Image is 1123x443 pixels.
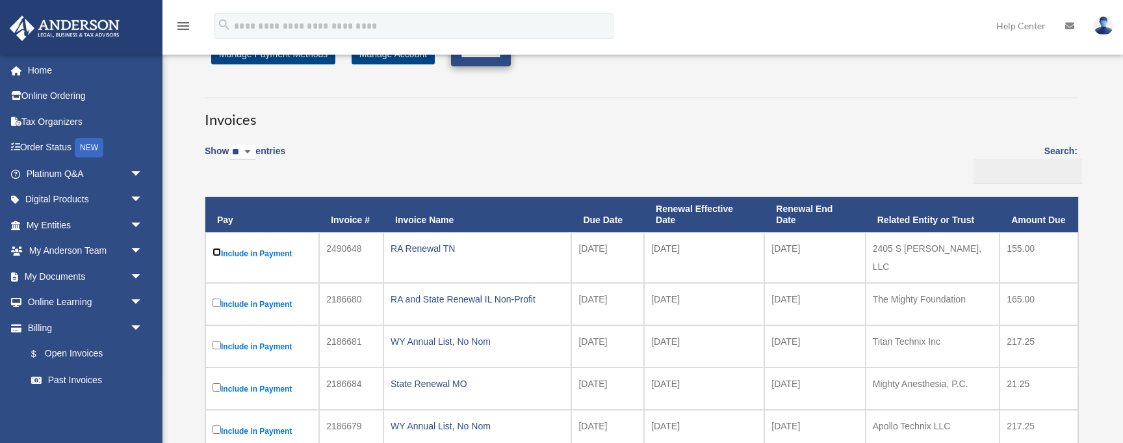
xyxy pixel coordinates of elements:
[9,83,162,109] a: Online Ordering
[130,263,156,290] span: arrow_drop_down
[213,383,221,392] input: Include in Payment
[866,197,1000,232] th: Related Entity or Trust: activate to sort column ascending
[764,368,865,410] td: [DATE]
[1000,232,1078,283] td: 155.00
[974,159,1082,183] input: Search:
[213,423,312,439] label: Include in Payment
[229,145,255,160] select: Showentries
[9,187,162,213] a: Digital Productsarrow_drop_down
[213,341,221,349] input: Include in Payment
[213,425,221,434] input: Include in Payment
[9,161,162,187] a: Platinum Q&Aarrow_drop_down
[130,212,156,239] span: arrow_drop_down
[644,283,764,325] td: [DATE]
[866,325,1000,368] td: Titan Technix Inc
[352,44,435,64] a: Manage Account
[391,375,564,393] div: State Renewal MO
[130,315,156,342] span: arrow_drop_down
[130,161,156,187] span: arrow_drop_down
[383,197,571,232] th: Invoice Name: activate to sort column ascending
[391,239,564,258] div: RA Renewal TN
[1000,283,1078,325] td: 165.00
[644,197,764,232] th: Renewal Effective Date: activate to sort column ascending
[391,417,564,435] div: WY Annual List, No Nom
[969,143,1078,183] label: Search:
[866,232,1000,283] td: 2405 S [PERSON_NAME], LLC
[130,187,156,213] span: arrow_drop_down
[213,296,312,312] label: Include in Payment
[213,381,312,397] label: Include in Payment
[213,245,312,262] label: Include in Payment
[644,368,764,410] td: [DATE]
[1000,325,1078,368] td: 217.25
[764,197,865,232] th: Renewal End Date: activate to sort column ascending
[391,290,564,308] div: RA and State Renewal IL Non-Profit
[205,98,1078,130] h3: Invoices
[764,325,865,368] td: [DATE]
[319,197,383,232] th: Invoice #: activate to sort column ascending
[1000,197,1078,232] th: Amount Due: activate to sort column ascending
[211,44,335,64] a: Manage Payment Methods
[213,299,221,307] input: Include in Payment
[319,283,383,325] td: 2186680
[217,18,231,32] i: search
[9,57,162,83] a: Home
[319,325,383,368] td: 2186681
[18,367,156,393] a: Past Invoices
[130,238,156,265] span: arrow_drop_down
[571,368,644,410] td: [DATE]
[319,232,383,283] td: 2490648
[571,283,644,325] td: [DATE]
[205,197,319,232] th: Pay: activate to sort column descending
[571,232,644,283] td: [DATE]
[644,325,764,368] td: [DATE]
[18,393,156,419] a: Manage Payments
[213,248,221,256] input: Include in Payment
[319,368,383,410] td: 2186684
[9,212,162,238] a: My Entitiesarrow_drop_down
[175,23,191,34] a: menu
[213,338,312,355] label: Include in Payment
[205,143,285,173] label: Show entries
[9,238,162,264] a: My Anderson Teamarrow_drop_down
[75,138,103,157] div: NEW
[9,315,156,341] a: Billingarrow_drop_down
[644,232,764,283] td: [DATE]
[866,283,1000,325] td: The Mighty Foundation
[175,18,191,34] i: menu
[9,135,162,161] a: Order StatusNEW
[571,325,644,368] td: [DATE]
[9,263,162,289] a: My Documentsarrow_drop_down
[9,109,162,135] a: Tax Organizers
[1000,368,1078,410] td: 21.25
[6,16,123,41] img: Anderson Advisors Platinum Portal
[130,289,156,316] span: arrow_drop_down
[38,346,45,362] span: $
[764,232,865,283] td: [DATE]
[866,368,1000,410] td: Mighty Anesthesia, P.C.
[391,332,564,351] div: WY Annual List, No Nom
[1094,16,1113,35] img: User Pic
[18,341,149,368] a: $Open Invoices
[9,289,162,315] a: Online Learningarrow_drop_down
[764,283,865,325] td: [DATE]
[571,197,644,232] th: Due Date: activate to sort column ascending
